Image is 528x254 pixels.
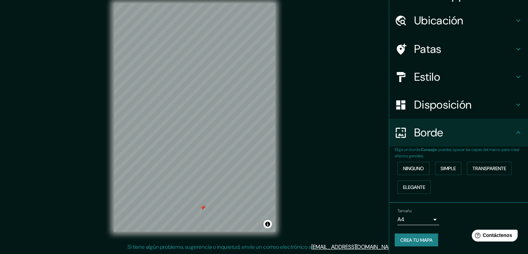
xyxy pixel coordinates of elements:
[397,208,412,214] font: Tamaño
[127,243,311,251] font: Si tiene algún problema, sugerencia o inquietud, envíe un correo electrónico a
[414,125,443,140] font: Borde
[397,181,431,194] button: Elegante
[389,7,528,34] div: Ubicación
[400,237,433,243] font: Crea tu mapa
[395,147,520,159] font: : puedes opacar las capas del marco para crear efectos geniales.
[395,147,421,152] font: Elige un borde.
[466,227,520,246] iframe: Lanzador de widgets de ayuda
[414,13,463,28] font: Ubicación
[403,184,425,190] font: Elegante
[421,147,437,152] font: Consejo
[389,63,528,91] div: Estilo
[397,162,429,175] button: Ninguno
[311,243,397,251] a: [EMAIL_ADDRESS][DOMAIN_NAME]
[441,165,456,172] font: Simple
[114,3,275,232] canvas: Mapa
[414,97,471,112] font: Disposición
[472,165,506,172] font: Transparente
[263,220,272,228] button: Activar o desactivar atribución
[389,35,528,63] div: Patas
[467,162,512,175] button: Transparente
[414,70,440,84] font: Estilo
[397,216,404,223] font: A4
[389,119,528,146] div: Borde
[403,165,424,172] font: Ninguno
[395,233,438,247] button: Crea tu mapa
[414,42,442,56] font: Patas
[435,162,461,175] button: Simple
[389,91,528,119] div: Disposición
[397,214,439,225] div: A4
